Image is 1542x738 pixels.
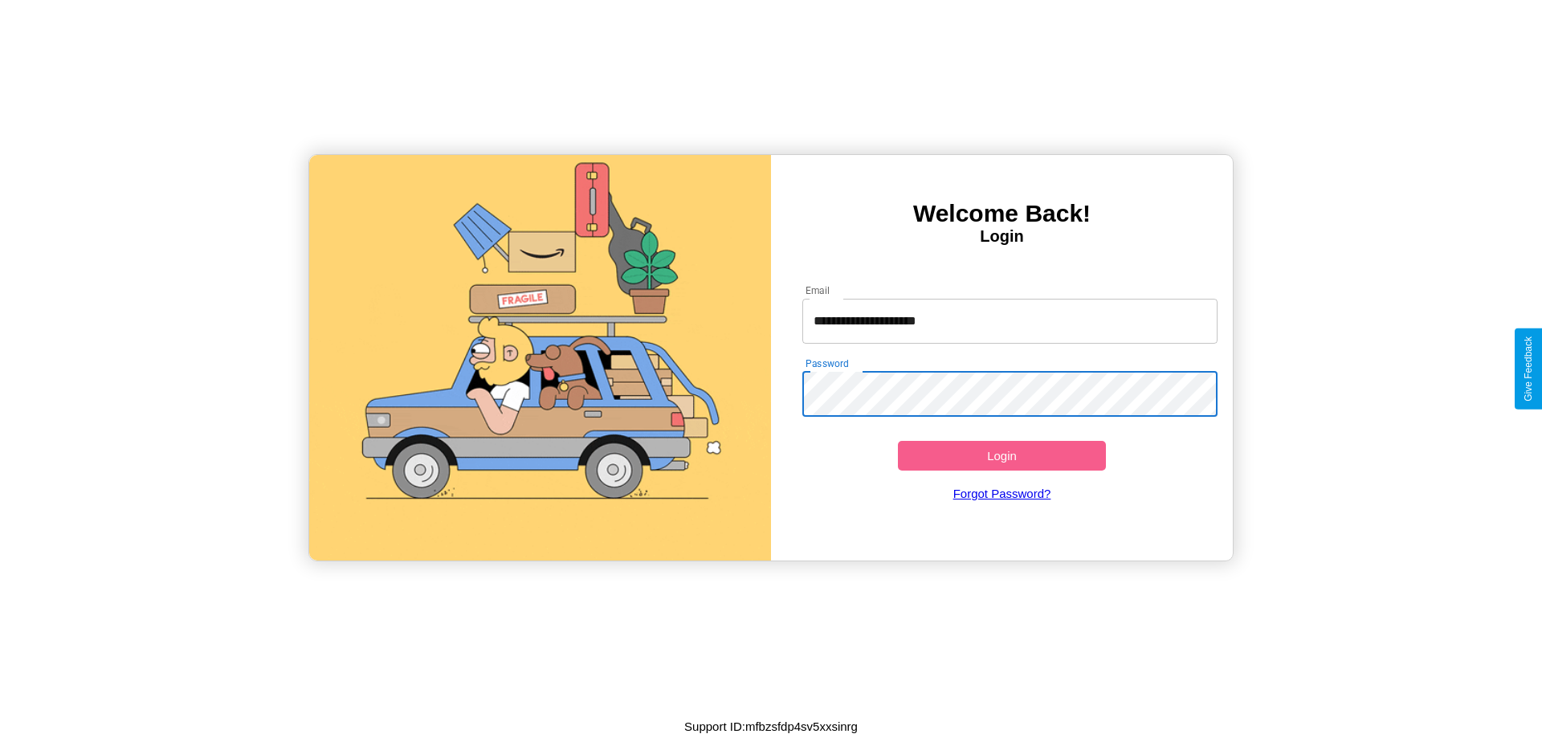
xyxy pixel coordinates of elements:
label: Password [806,357,848,370]
h3: Welcome Back! [771,200,1233,227]
div: Give Feedback [1523,336,1534,402]
p: Support ID: mfbzsfdp4sv5xxsinrg [684,716,858,737]
button: Login [898,441,1106,471]
img: gif [309,155,771,561]
h4: Login [771,227,1233,246]
a: Forgot Password? [794,471,1210,516]
label: Email [806,283,830,297]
